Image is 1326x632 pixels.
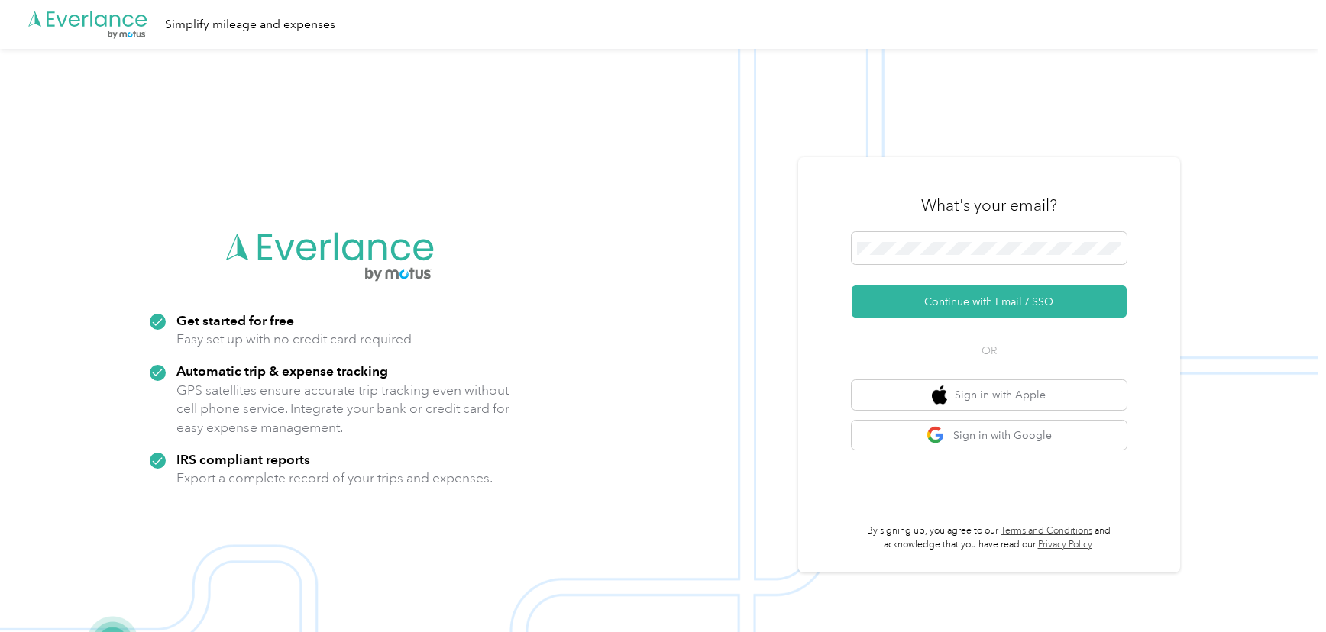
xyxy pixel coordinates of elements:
[962,343,1016,359] span: OR
[1001,525,1092,537] a: Terms and Conditions
[176,381,510,437] p: GPS satellites ensure accurate trip tracking even without cell phone service. Integrate your bank...
[165,15,335,34] div: Simplify mileage and expenses
[176,469,493,488] p: Export a complete record of your trips and expenses.
[921,195,1057,216] h3: What's your email?
[176,330,412,349] p: Easy set up with no credit card required
[927,426,946,445] img: google logo
[852,380,1127,410] button: apple logoSign in with Apple
[852,524,1127,551] p: By signing up, you agree to our and acknowledge that you have read our .
[176,363,388,379] strong: Automatic trip & expense tracking
[852,421,1127,450] button: google logoSign in with Google
[176,451,310,467] strong: IRS compliant reports
[176,312,294,328] strong: Get started for free
[1038,539,1092,550] a: Privacy Policy
[852,285,1127,318] button: Continue with Email / SSO
[932,385,947,405] img: apple logo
